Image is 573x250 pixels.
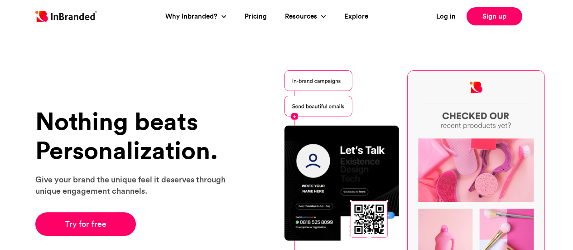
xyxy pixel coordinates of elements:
[35,107,237,165] h1: Nothing beats Personalization.
[165,11,220,22] a: Why Inbranded?
[35,174,237,196] p: Give your brand the unique feel it deserves through unique engagement channels.
[436,11,456,22] a: Log in
[35,11,97,22] img: Inbranded
[245,11,267,22] a: Pricing
[35,212,136,236] a: Try for free
[467,7,522,25] a: Sign up
[285,11,319,22] a: Resources
[344,11,368,22] a: Explore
